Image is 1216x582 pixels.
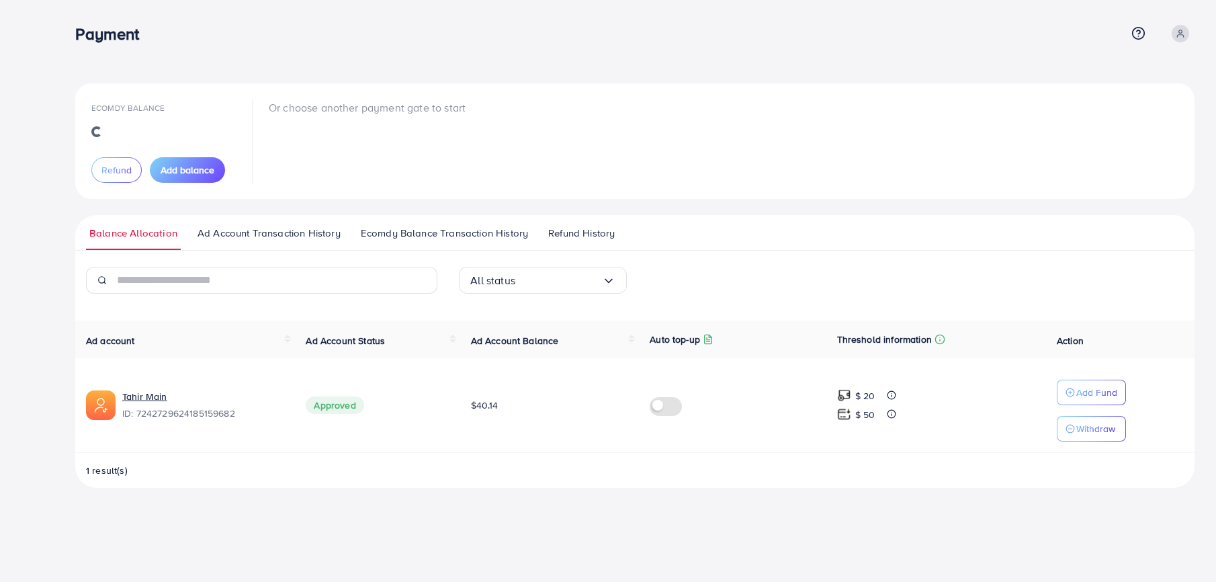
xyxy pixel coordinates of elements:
p: Withdraw [1076,421,1115,437]
span: Ad Account Balance [471,334,559,347]
span: Ad Account Transaction History [198,226,341,241]
span: $40.14 [471,399,498,412]
span: Approved [306,397,363,414]
span: Ecomdy Balance Transaction History [361,226,528,241]
span: Refund History [548,226,615,241]
p: Or choose another payment gate to start [269,99,466,116]
img: top-up amount [837,388,851,403]
p: Threshold information [837,331,932,347]
span: Ad Account Status [306,334,385,347]
span: ID: 7242729624185159682 [122,407,284,420]
span: 1 result(s) [86,464,128,477]
span: Add balance [161,163,214,177]
button: Add balance [150,157,225,183]
button: Add Fund [1057,380,1126,405]
h3: Payment [75,24,150,44]
a: Tahir Main [122,390,167,403]
p: $ 20 [855,388,875,404]
span: Ecomdy Balance [91,102,165,114]
p: $ 50 [855,407,875,423]
button: Refund [91,157,142,183]
span: All status [470,270,515,291]
span: Action [1057,334,1084,347]
p: Add Fund [1076,384,1117,401]
input: Search for option [515,270,602,291]
p: Auto top-up [650,331,700,347]
span: Balance Allocation [89,226,177,241]
div: Search for option [459,267,627,294]
img: top-up amount [837,407,851,421]
div: <span class='underline'>Tahir Main</span></br>7242729624185159682 [122,390,284,421]
span: Ad account [86,334,135,347]
button: Withdraw [1057,416,1126,442]
img: ic-ads-acc.e4c84228.svg [86,390,116,420]
span: Refund [101,163,132,177]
